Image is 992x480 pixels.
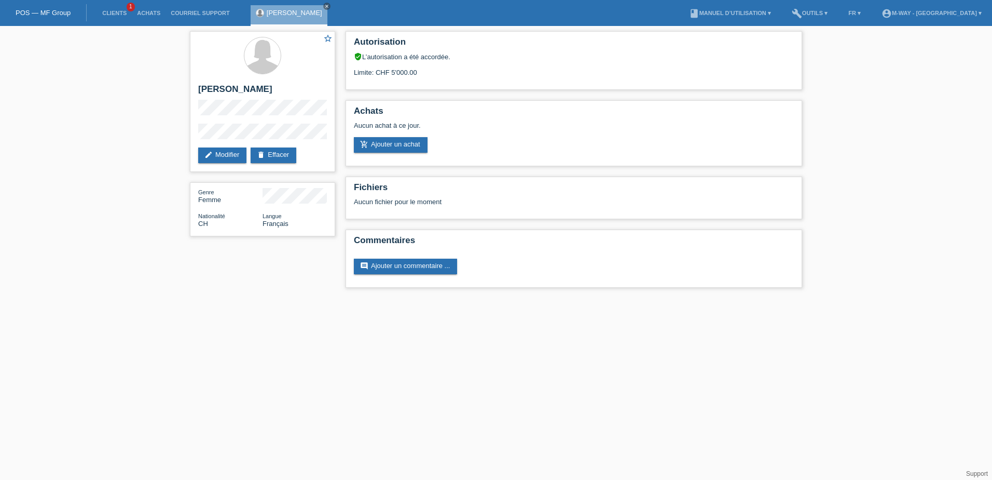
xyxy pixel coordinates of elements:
a: [PERSON_NAME] [267,9,322,17]
i: verified_user [354,52,362,61]
div: Limite: CHF 5'000.00 [354,61,794,76]
a: star_border [323,34,333,45]
a: buildOutils ▾ [787,10,833,16]
span: Nationalité [198,213,225,219]
i: build [792,8,802,19]
a: Clients [97,10,132,16]
h2: Autorisation [354,37,794,52]
a: bookManuel d’utilisation ▾ [684,10,776,16]
i: comment [360,262,368,270]
a: close [323,3,330,10]
div: Aucun achat à ce jour. [354,122,794,137]
i: edit [204,151,213,159]
a: editModifier [198,148,246,163]
a: POS — MF Group [16,9,71,17]
div: Femme [198,188,263,204]
i: add_shopping_cart [360,140,368,149]
a: Courriel Support [166,10,235,16]
a: Achats [132,10,166,16]
i: star_border [323,34,333,43]
a: FR ▾ [843,10,866,16]
i: close [324,4,329,9]
span: Suisse [198,220,208,228]
a: commentAjouter un commentaire ... [354,259,457,274]
h2: Commentaires [354,235,794,251]
a: account_circlem-way - [GEOGRAPHIC_DATA] ▾ [876,10,987,16]
div: Aucun fichier pour le moment [354,198,671,206]
a: Support [966,470,988,477]
i: account_circle [881,8,892,19]
h2: Achats [354,106,794,122]
a: deleteEffacer [251,148,296,163]
i: book [689,8,699,19]
h2: [PERSON_NAME] [198,84,327,100]
a: add_shopping_cartAjouter un achat [354,137,428,153]
div: L’autorisation a été accordée. [354,52,794,61]
i: delete [257,151,265,159]
span: Français [263,220,288,228]
span: Langue [263,213,282,219]
span: Genre [198,189,214,195]
span: 1 [127,3,135,11]
h2: Fichiers [354,182,794,198]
